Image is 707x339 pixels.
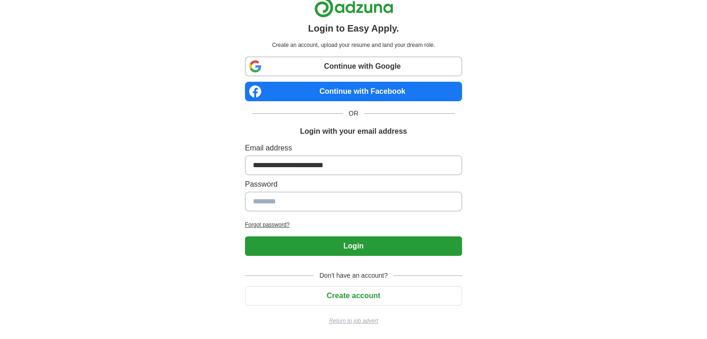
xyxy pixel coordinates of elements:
[343,109,364,118] span: OR
[247,41,460,49] p: Create an account, upload your resume and land your dream role.
[308,21,399,35] h1: Login to Easy Apply.
[245,179,462,190] label: Password
[245,143,462,154] label: Email address
[245,82,462,101] a: Continue with Facebook
[245,317,462,325] a: Return to job advert
[245,286,462,306] button: Create account
[245,221,462,229] a: Forgot password?
[245,292,462,300] a: Create account
[300,126,407,137] h1: Login with your email address
[245,57,462,76] a: Continue with Google
[245,236,462,256] button: Login
[314,271,393,280] span: Don't have an account?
